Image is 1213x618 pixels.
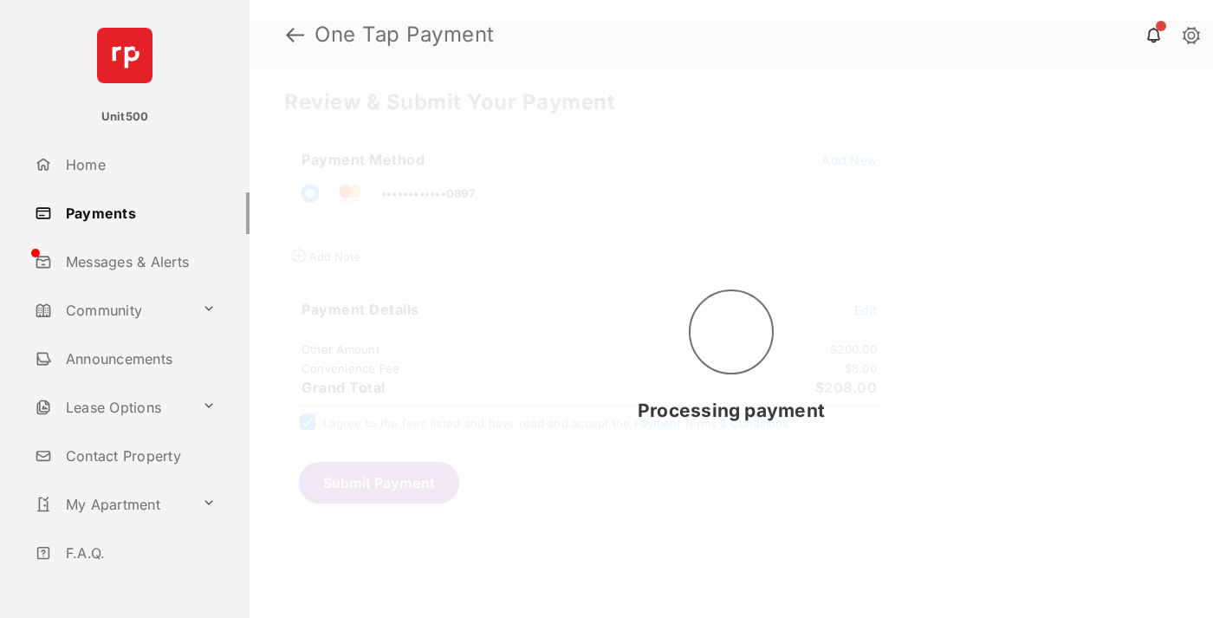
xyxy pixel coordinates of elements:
[28,532,250,574] a: F.A.Q.
[28,338,250,380] a: Announcements
[28,241,250,283] a: Messages & Alerts
[28,484,195,525] a: My Apartment
[28,435,250,477] a: Contact Property
[638,400,825,421] span: Processing payment
[28,144,250,185] a: Home
[28,387,195,428] a: Lease Options
[28,192,250,234] a: Payments
[28,289,195,331] a: Community
[315,24,495,45] strong: One Tap Payment
[101,108,149,126] p: Unit500
[97,28,152,83] img: svg+xml;base64,PHN2ZyB4bWxucz0iaHR0cDovL3d3dy53My5vcmcvMjAwMC9zdmciIHdpZHRoPSI2NCIgaGVpZ2h0PSI2NC...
